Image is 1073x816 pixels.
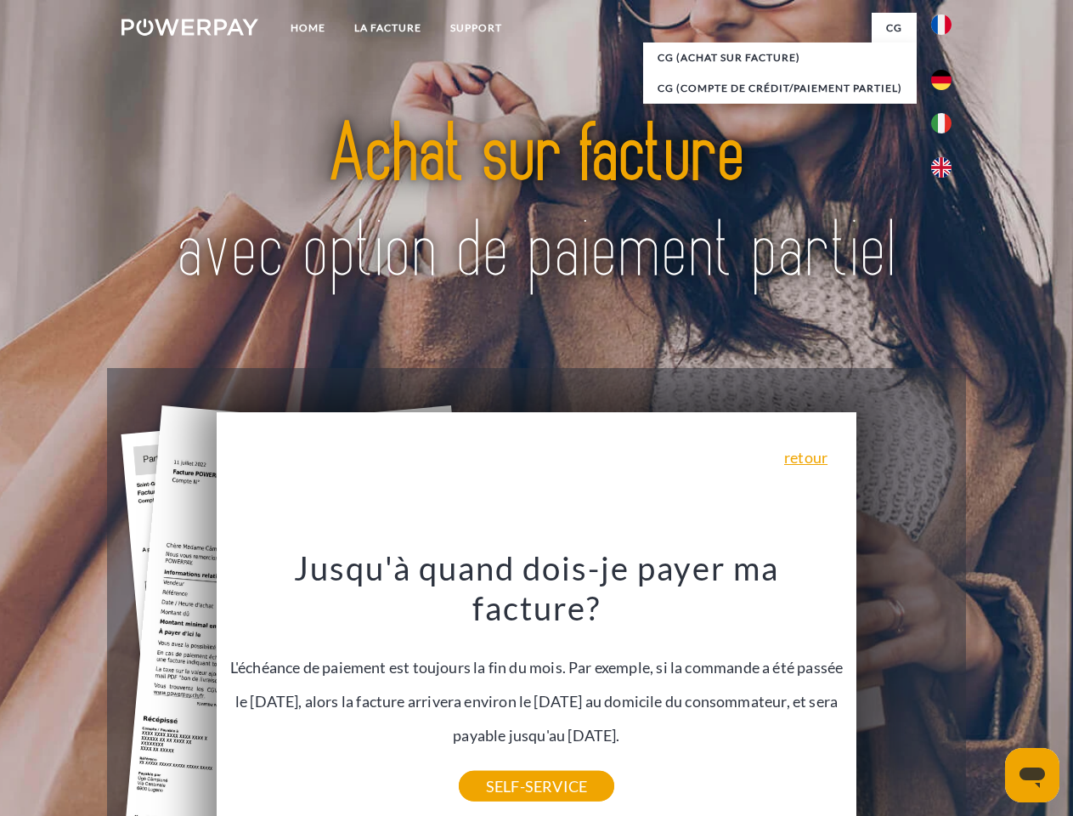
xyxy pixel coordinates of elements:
[643,73,917,104] a: CG (Compte de crédit/paiement partiel)
[931,14,952,35] img: fr
[931,70,952,90] img: de
[162,82,911,326] img: title-powerpay_fr.svg
[1005,748,1059,802] iframe: Bouton de lancement de la fenêtre de messagerie
[643,42,917,73] a: CG (achat sur facture)
[227,547,847,786] div: L'échéance de paiement est toujours la fin du mois. Par exemple, si la commande a été passée le [...
[340,13,436,43] a: LA FACTURE
[276,13,340,43] a: Home
[227,547,847,629] h3: Jusqu'à quand dois-je payer ma facture?
[459,771,614,802] a: SELF-SERVICE
[872,13,917,43] a: CG
[931,157,952,178] img: en
[931,113,952,133] img: it
[784,450,827,465] a: retour
[436,13,517,43] a: Support
[121,19,258,36] img: logo-powerpay-white.svg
